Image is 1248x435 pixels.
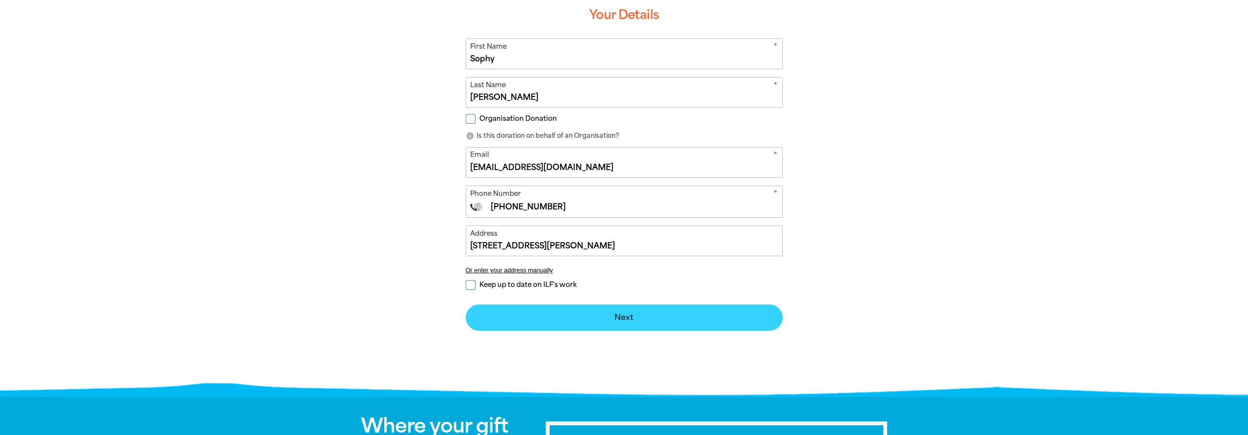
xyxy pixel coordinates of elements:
[466,280,475,290] input: Keep up to date on ILF's work
[466,131,783,141] p: Is this donation on behalf of an Organisation?
[479,114,557,123] span: Organisation Donation
[466,132,475,140] i: info
[466,266,783,274] button: Or enter your address manually
[773,189,777,201] i: Required
[466,114,475,124] input: Organisation Donation
[479,280,576,289] span: Keep up to date on ILF's work
[466,304,783,331] button: Next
